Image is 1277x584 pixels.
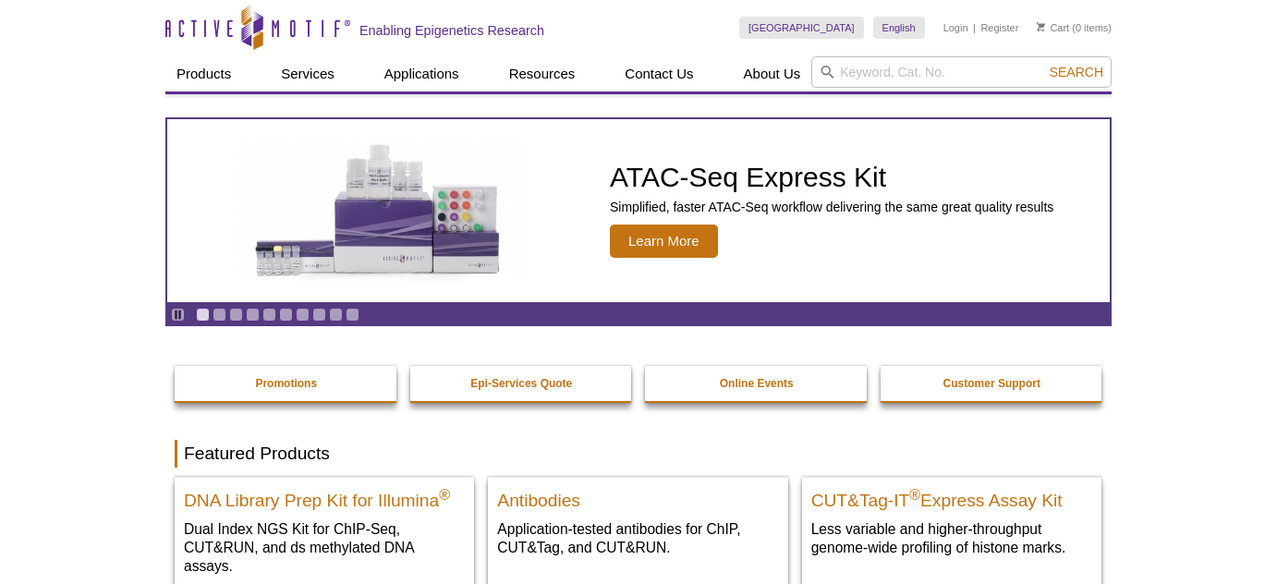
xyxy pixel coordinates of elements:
[881,366,1104,401] a: Customer Support
[184,482,465,510] h2: DNA Library Prep Kit for Illumina
[1037,22,1045,31] img: Your Cart
[811,482,1092,510] h2: CUT&Tag-IT Express Assay Kit
[470,377,572,390] strong: Epi-Services Quote
[167,119,1110,302] article: ATAC-Seq Express Kit
[811,56,1112,88] input: Keyword, Cat. No.
[171,308,185,322] a: Toggle autoplay
[346,308,359,322] a: Go to slide 10
[739,17,864,39] a: [GEOGRAPHIC_DATA]
[213,308,226,322] a: Go to slide 2
[497,519,778,557] p: Application-tested antibodies for ChIP, CUT&Tag, and CUT&RUN.
[1044,64,1109,80] button: Search
[373,56,470,91] a: Applications
[909,487,920,503] sup: ®
[1037,21,1069,34] a: Cart
[410,366,634,401] a: Epi-Services Quote
[279,308,293,322] a: Go to slide 6
[1050,65,1103,79] span: Search
[610,164,1053,191] h2: ATAC-Seq Express Kit
[296,308,310,322] a: Go to slide 7
[329,308,343,322] a: Go to slide 9
[802,477,1101,576] a: CUT&Tag-IT® Express Assay Kit CUT&Tag-IT®Express Assay Kit Less variable and higher-throughput ge...
[614,56,704,91] a: Contact Us
[943,377,1040,390] strong: Customer Support
[270,56,346,91] a: Services
[175,366,398,401] a: Promotions
[175,440,1102,468] h2: Featured Products
[262,308,276,322] a: Go to slide 5
[229,308,243,322] a: Go to slide 3
[943,21,968,34] a: Login
[811,519,1092,557] p: Less variable and higher-throughput genome-wide profiling of histone marks​.
[1037,17,1112,39] li: (0 items)
[184,519,465,576] p: Dual Index NGS Kit for ChIP-Seq, CUT&RUN, and ds methylated DNA assays.
[167,119,1110,302] a: ATAC-Seq Express Kit ATAC-Seq Express Kit Simplified, faster ATAC-Seq workflow delivering the sam...
[720,377,794,390] strong: Online Events
[980,21,1018,34] a: Register
[246,308,260,322] a: Go to slide 4
[359,22,544,39] h2: Enabling Epigenetics Research
[488,477,787,576] a: All Antibodies Antibodies Application-tested antibodies for ChIP, CUT&Tag, and CUT&RUN.
[733,56,812,91] a: About Us
[498,56,587,91] a: Resources
[610,199,1053,215] p: Simplified, faster ATAC-Seq workflow delivering the same great quality results
[610,225,718,258] span: Learn More
[973,17,976,39] li: |
[497,482,778,510] h2: Antibodies
[196,308,210,322] a: Go to slide 1
[165,56,242,91] a: Products
[645,366,869,401] a: Online Events
[227,140,532,281] img: ATAC-Seq Express Kit
[312,308,326,322] a: Go to slide 8
[255,377,317,390] strong: Promotions
[439,487,450,503] sup: ®
[873,17,925,39] a: English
